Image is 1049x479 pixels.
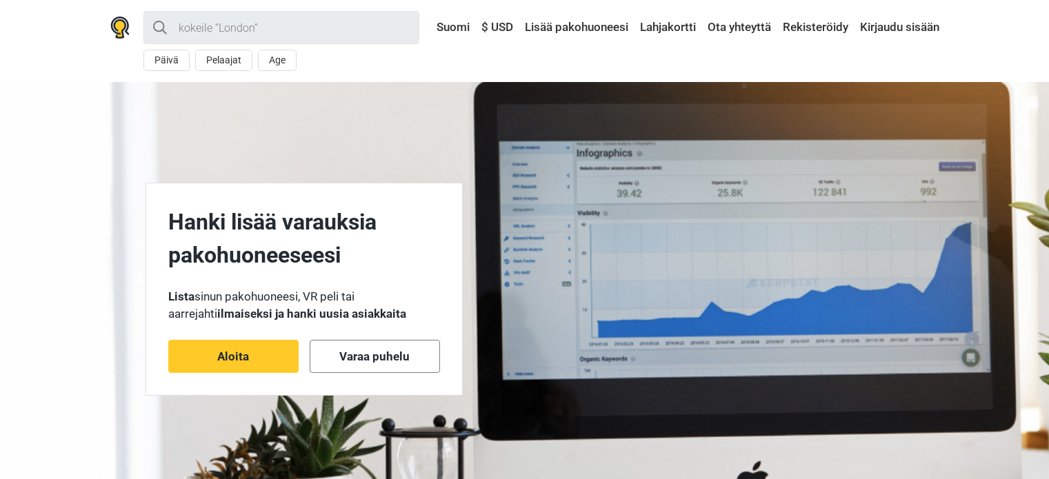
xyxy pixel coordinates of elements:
[423,15,473,40] a: Suomi
[217,307,406,320] strong: ilmaiseksi ja hanki uusia asiakkaita
[478,15,517,40] a: $ USD
[704,15,775,40] a: Ota yhteyttä
[168,289,194,303] strong: Lista
[143,11,419,44] input: kokeile “London”
[168,340,299,373] a: Aloita
[258,50,297,71] button: Age
[857,15,939,40] a: Kirjaudu sisään
[195,50,252,71] button: Pelaajat
[110,17,130,39] img: Nowescape logo
[168,288,440,323] p: sinun pakohuoneesi, VR peli tai aarrejahti
[521,15,632,40] a: Lisää pakohuoneesi
[637,15,699,40] a: Lahjakortti
[310,340,440,373] a: Varaa puhelu
[168,205,440,272] p: Hanki lisää varauksia pakohuoneeseesi
[143,50,190,71] button: Päivä
[427,23,437,32] img: Suomi
[779,15,852,40] a: Rekisteröidy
